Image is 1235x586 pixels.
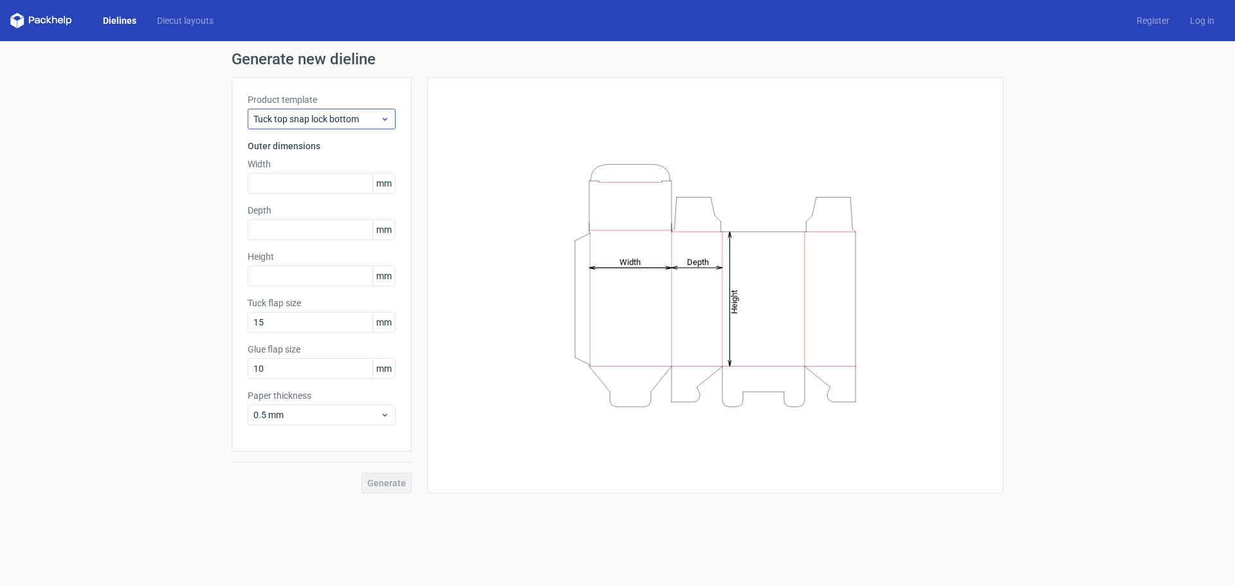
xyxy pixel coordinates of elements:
label: Glue flap size [248,343,396,356]
tspan: Height [729,289,739,313]
a: Diecut layouts [147,14,224,27]
label: Width [248,158,396,170]
label: Depth [248,204,396,217]
label: Tuck flap size [248,297,396,309]
label: Paper thickness [248,389,396,402]
label: Height [248,250,396,263]
h3: Outer dimensions [248,140,396,152]
span: mm [372,359,395,378]
a: Dielines [93,14,147,27]
span: mm [372,313,395,332]
span: 0.5 mm [253,408,380,421]
span: mm [372,266,395,286]
span: mm [372,174,395,193]
tspan: Width [619,257,641,266]
h1: Generate new dieline [232,51,1003,67]
span: Tuck top snap lock bottom [253,113,380,125]
label: Product template [248,93,396,106]
a: Log in [1180,14,1225,27]
span: mm [372,220,395,239]
a: Register [1126,14,1180,27]
tspan: Depth [687,257,709,266]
